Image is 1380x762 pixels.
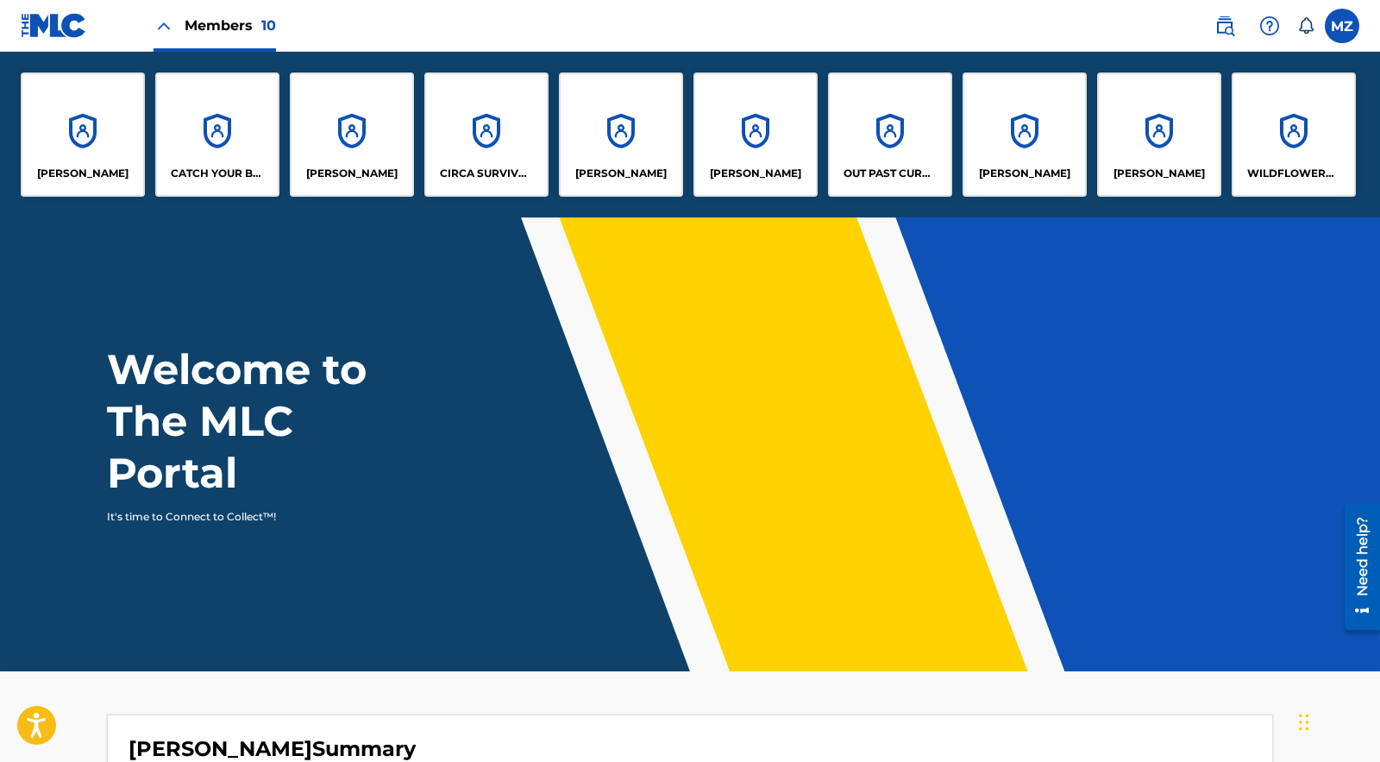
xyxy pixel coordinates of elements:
[1297,17,1314,35] div: Notifications
[828,72,952,197] a: AccountsOUT PAST CURFEW LLC
[21,72,145,197] a: Accounts[PERSON_NAME]
[1247,166,1341,181] p: WILDFLOWERS MUSIC CLUB
[424,72,549,197] a: AccountsCIRCA SURVIVE MUSIC LEVEL GROUP LTD
[171,166,265,181] p: CATCH YOUR BREATH
[21,13,87,38] img: MLC Logo
[963,72,1087,197] a: Accounts[PERSON_NAME]
[155,72,279,197] a: AccountsCATCH YOUR BREATH
[1232,72,1356,197] a: AccountsWILDFLOWERS MUSIC CLUB
[693,72,818,197] a: Accounts[PERSON_NAME]
[1332,498,1380,637] iframe: Resource Center
[261,17,276,34] span: 10
[1299,696,1309,748] div: Drag
[290,72,414,197] a: Accounts[PERSON_NAME]
[575,166,667,181] p: Edward Joesph Barakauskas III
[185,16,276,35] span: Members
[1325,9,1359,43] div: User Menu
[1214,16,1235,36] img: search
[1097,72,1221,197] a: Accounts[PERSON_NAME]
[154,16,174,36] img: Close
[37,166,129,181] p: Britton Bond
[107,343,430,499] h1: Welcome to The MLC Portal
[440,166,534,181] p: CIRCA SURVIVE MUSIC LEVEL GROUP LTD
[1207,9,1242,43] a: Public Search
[129,736,416,762] h4: Britton Bond
[107,509,406,525] p: It's time to Connect to Collect™!
[1259,16,1280,36] img: help
[844,166,938,181] p: OUT PAST CURFEW LLC
[559,72,683,197] a: Accounts[PERSON_NAME]
[1294,679,1380,762] iframe: Chat Widget
[306,166,398,181] p: Chris Gaylord
[979,166,1070,181] p: Seth Blake
[710,166,801,181] p: James Peter Guile
[1252,9,1287,43] div: Help
[1113,166,1205,181] p: Stephen Kluesener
